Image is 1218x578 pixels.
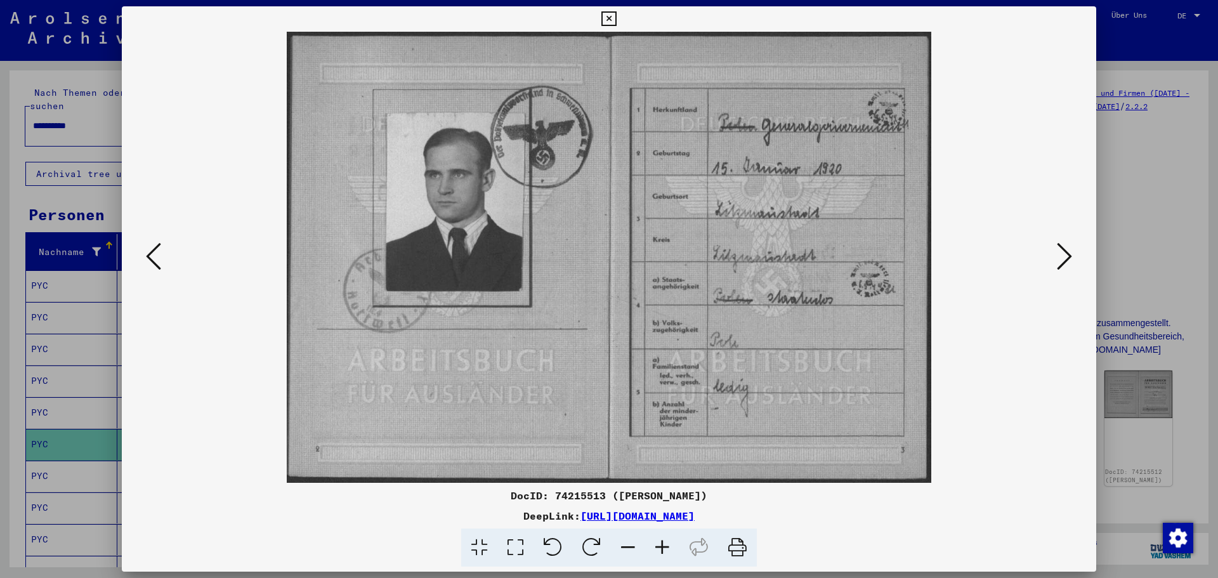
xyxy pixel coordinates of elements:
div: DeepLink: [122,508,1096,523]
div: Zustimmung ändern [1162,522,1193,553]
a: [URL][DOMAIN_NAME] [580,509,695,522]
div: DocID: 74215513 ([PERSON_NAME]) [122,488,1096,503]
img: 001.jpg [165,32,1053,483]
img: Zustimmung ändern [1163,523,1193,553]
